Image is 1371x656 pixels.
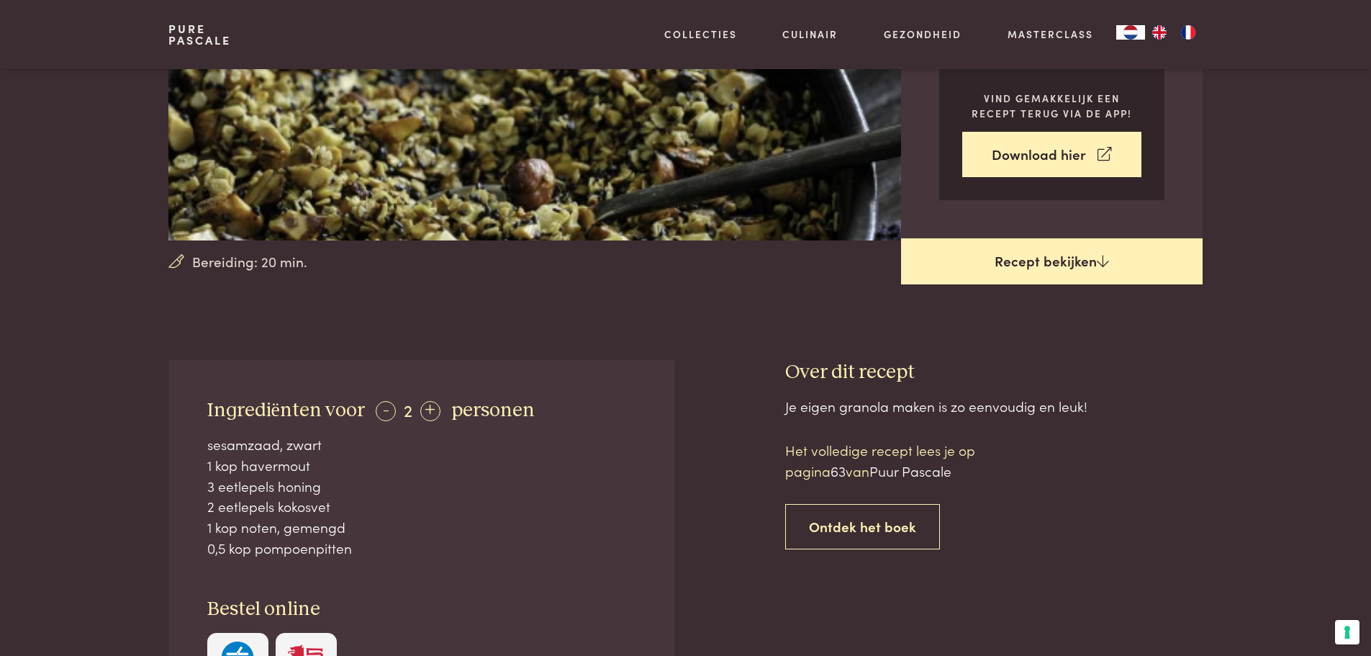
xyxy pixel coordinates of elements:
[207,538,636,559] div: 0,5 kop pompoenpitten
[1116,25,1203,40] aside: Language selected: Nederlands
[1335,620,1359,644] button: Uw voorkeuren voor toestemming voor trackingtechnologieën
[207,400,365,421] span: Ingrediënten voor
[1145,25,1203,40] ul: Language list
[207,476,636,497] div: 3 eetlepels honing
[207,597,636,622] h3: Bestel online
[962,91,1141,120] p: Vind gemakkelijk een recept terug via de app!
[1116,25,1145,40] a: NL
[1145,25,1174,40] a: EN
[207,496,636,517] div: 2 eetlepels kokosvet
[376,401,396,421] div: -
[1008,27,1093,42] a: Masterclass
[962,132,1141,177] a: Download hier
[901,238,1203,284] a: Recept bekijken
[207,434,636,455] div: sesamzaad, zwart
[404,397,412,421] span: 2
[785,360,1203,385] h3: Over dit recept
[785,504,940,549] a: Ontdek het boek
[785,396,1203,417] div: Je eigen granola maken is zo eenvoudig en leuk!
[785,440,1030,481] p: Het volledige recept lees je op pagina van
[451,400,535,421] span: personen
[207,455,636,476] div: 1 kop havermout
[782,27,838,42] a: Culinair
[884,27,961,42] a: Gezondheid
[420,401,440,421] div: +
[168,23,231,46] a: PurePascale
[207,517,636,538] div: 1 kop noten, gemengd
[1174,25,1203,40] a: FR
[192,251,307,272] span: Bereiding: 20 min.
[869,461,951,480] span: Puur Pascale
[664,27,737,42] a: Collecties
[831,461,846,480] span: 63
[1116,25,1145,40] div: Language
